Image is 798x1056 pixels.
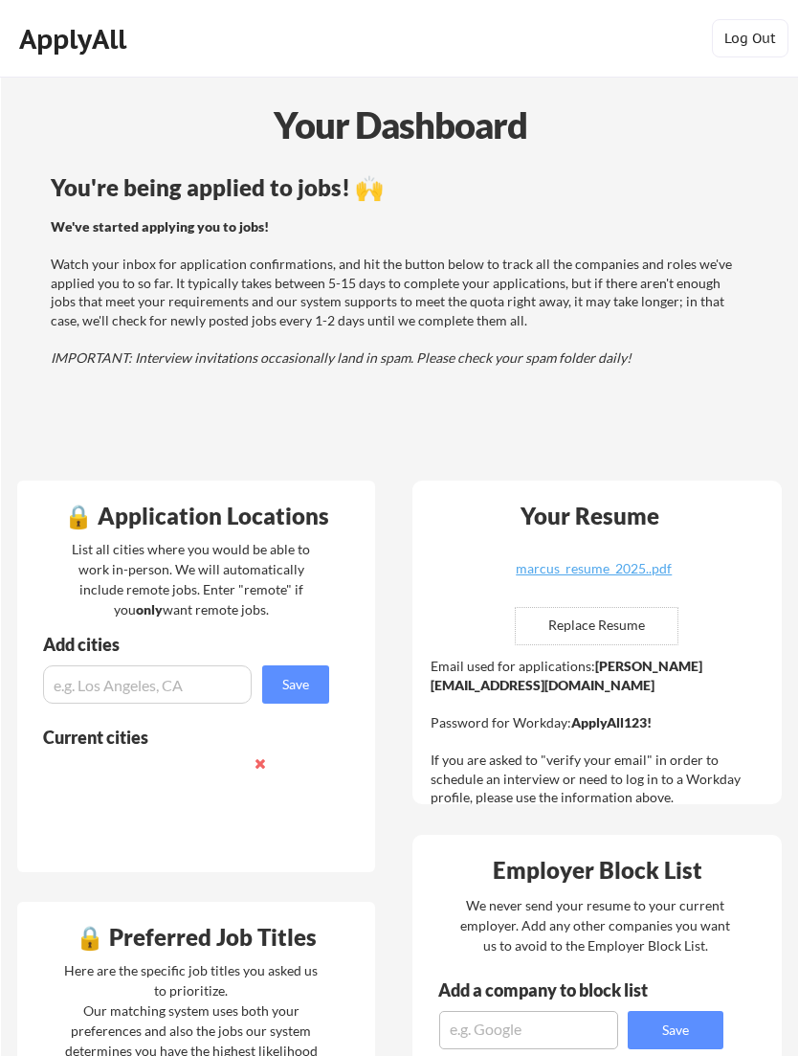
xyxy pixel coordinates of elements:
[51,217,733,368] div: Watch your inbox for application confirmations, and hit the button below to track all the compani...
[136,601,163,618] strong: only
[51,218,269,235] strong: We've started applying you to jobs!
[18,505,374,528] div: 🔒 Application Locations
[43,636,326,653] div: Add cities
[43,729,300,746] div: Current cities
[459,895,732,955] div: We never send your resume to your current employer. Add any other companies you want us to avoid ...
[420,859,776,882] div: Employer Block List
[51,176,739,199] div: You're being applied to jobs! 🙌
[51,349,632,366] em: IMPORTANT: Interview invitations occasionally land in spam. Please check your spam folder daily!
[628,1011,723,1049] button: Save
[431,658,702,693] strong: [PERSON_NAME][EMAIL_ADDRESS][DOMAIN_NAME]
[480,562,708,575] div: marcus_resume_2025..pdf
[431,657,768,807] div: Email used for applications: Password for Workday: If you are asked to "verify your email" in ord...
[43,665,252,704] input: e.g. Los Angeles, CA
[480,562,708,592] a: marcus_resume_2025..pdf
[59,539,322,619] div: List all cities where you would be able to work in-person. We will automatically include remote j...
[438,981,677,999] div: Add a company to block list
[496,505,685,528] div: Your Resume
[262,665,329,704] button: Save
[18,926,374,949] div: 🔒 Preferred Job Titles
[571,714,652,730] strong: ApplyAll123!
[712,19,788,57] button: Log Out
[19,23,132,56] div: ApplyAll
[2,98,798,152] div: Your Dashboard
